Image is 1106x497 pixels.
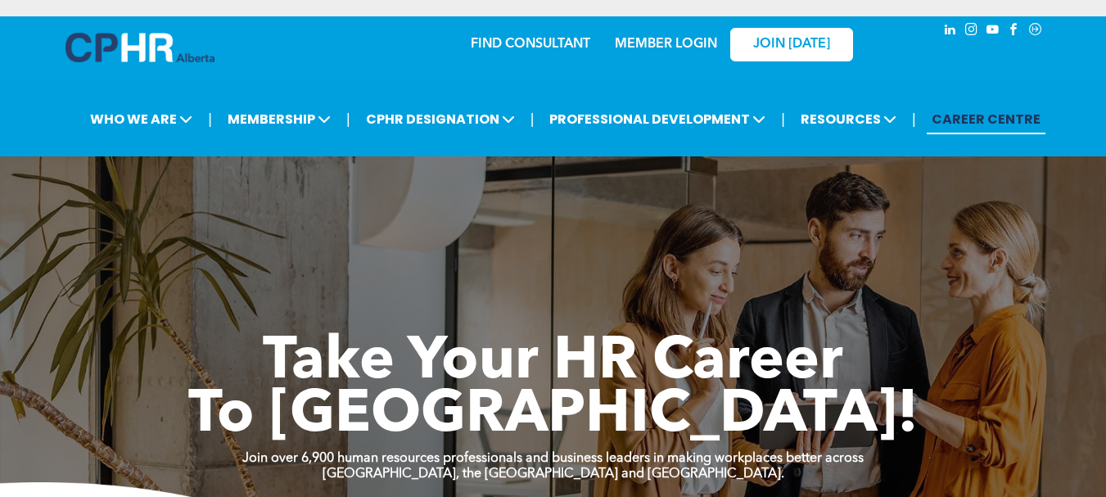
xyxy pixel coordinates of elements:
a: instagram [963,20,981,43]
strong: Join over 6,900 human resources professionals and business leaders in making workplaces better ac... [242,452,864,465]
img: A blue and white logo for cp alberta [65,33,214,62]
li: | [208,102,212,136]
li: | [530,102,535,136]
a: FIND CONSULTANT [471,38,590,51]
span: MEMBERSHIP [223,104,336,134]
span: JOIN [DATE] [753,37,830,52]
a: MEMBER LOGIN [615,38,717,51]
a: linkedin [941,20,959,43]
li: | [912,102,916,136]
span: CPHR DESIGNATION [361,104,520,134]
span: WHO WE ARE [85,104,197,134]
a: youtube [984,20,1002,43]
strong: [GEOGRAPHIC_DATA], the [GEOGRAPHIC_DATA] and [GEOGRAPHIC_DATA]. [323,468,784,481]
a: CAREER CENTRE [927,104,1045,134]
li: | [346,102,350,136]
a: Social network [1027,20,1045,43]
li: | [781,102,785,136]
a: facebook [1005,20,1023,43]
span: To [GEOGRAPHIC_DATA]! [188,386,919,445]
span: Take Your HR Career [263,333,843,392]
a: JOIN [DATE] [730,28,853,61]
span: RESOURCES [796,104,901,134]
span: PROFESSIONAL DEVELOPMENT [544,104,770,134]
